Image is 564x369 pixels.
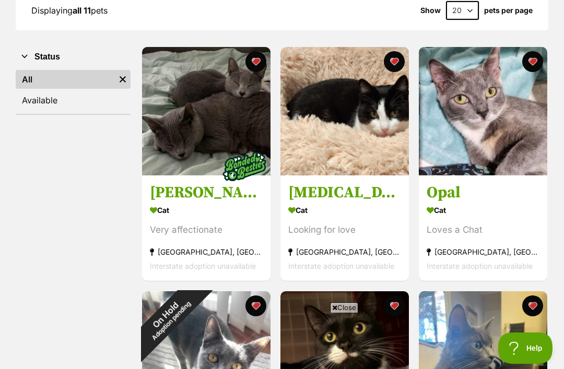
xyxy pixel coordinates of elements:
iframe: Help Scout Beacon - Open [498,332,554,364]
h3: [PERSON_NAME] and [PERSON_NAME] [150,183,263,203]
a: Opal Cat Loves a Chat [GEOGRAPHIC_DATA], [GEOGRAPHIC_DATA] Interstate adoption unavailable favourite [419,175,547,281]
a: [MEDICAL_DATA] Cat Looking for love [GEOGRAPHIC_DATA], [GEOGRAPHIC_DATA] Interstate adoption unav... [280,175,409,281]
img: Opal [419,47,547,175]
img: bonded besties [218,141,271,193]
button: favourite [522,295,543,316]
button: favourite [522,51,543,72]
a: Remove filter [115,70,131,89]
button: favourite [384,51,405,72]
div: Cat [288,203,401,218]
button: favourite [245,51,266,72]
img: Lylanna and Mishka [142,47,271,175]
div: Very affectionate [150,223,263,237]
div: Cat [150,203,263,218]
h3: Opal [427,183,539,203]
span: Interstate adoption unavailable [150,262,256,271]
button: favourite [245,295,266,316]
img: Muse [280,47,409,175]
div: [GEOGRAPHIC_DATA], [GEOGRAPHIC_DATA] [427,245,539,259]
div: Cat [427,203,539,218]
span: Displaying pets [31,5,108,16]
iframe: Advertisement [92,317,472,364]
button: favourite [384,295,405,316]
button: Status [16,50,131,64]
a: [PERSON_NAME] and [PERSON_NAME] Cat Very affectionate [GEOGRAPHIC_DATA], [GEOGRAPHIC_DATA] Inters... [142,175,271,281]
strong: all 11 [73,5,91,16]
span: Interstate adoption unavailable [427,262,533,271]
div: Loves a Chat [427,223,539,237]
div: [GEOGRAPHIC_DATA], [GEOGRAPHIC_DATA] [150,245,263,259]
div: Status [16,68,131,114]
div: [GEOGRAPHIC_DATA], [GEOGRAPHIC_DATA] [288,245,401,259]
a: All [16,70,115,89]
div: Looking for love [288,223,401,237]
span: Close [330,302,358,313]
label: pets per page [484,6,533,15]
h3: [MEDICAL_DATA] [288,183,401,203]
span: Show [420,6,441,15]
a: Available [16,91,131,110]
span: Interstate adoption unavailable [288,262,394,271]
